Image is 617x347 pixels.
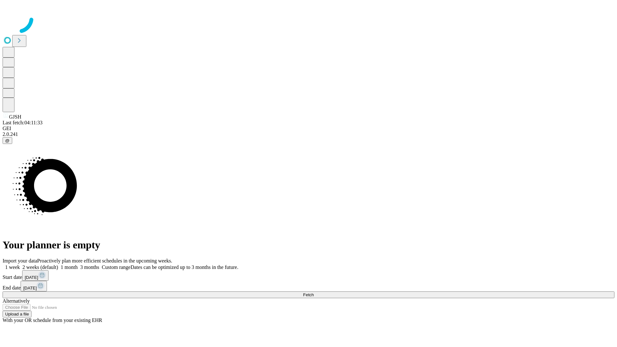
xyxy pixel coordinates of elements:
[303,292,314,297] span: Fetch
[3,311,31,317] button: Upload a file
[9,114,21,120] span: GJSH
[3,239,614,251] h1: Your planner is empty
[3,131,614,137] div: 2.0.241
[23,286,37,290] span: [DATE]
[22,264,58,270] span: 2 weeks (default)
[22,270,49,281] button: [DATE]
[61,264,78,270] span: 1 month
[3,126,614,131] div: GEI
[3,281,614,291] div: End date
[80,264,99,270] span: 3 months
[5,138,10,143] span: @
[5,264,20,270] span: 1 week
[3,291,614,298] button: Fetch
[37,258,172,263] span: Proactively plan more efficient schedules in the upcoming weeks.
[3,298,30,304] span: Alternatively
[102,264,130,270] span: Custom range
[25,275,38,280] span: [DATE]
[21,281,47,291] button: [DATE]
[3,120,42,125] span: Last fetch: 04:11:33
[130,264,238,270] span: Dates can be optimized up to 3 months in the future.
[3,317,102,323] span: With your OR schedule from your existing EHR
[3,258,37,263] span: Import your data
[3,137,12,144] button: @
[3,270,614,281] div: Start date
